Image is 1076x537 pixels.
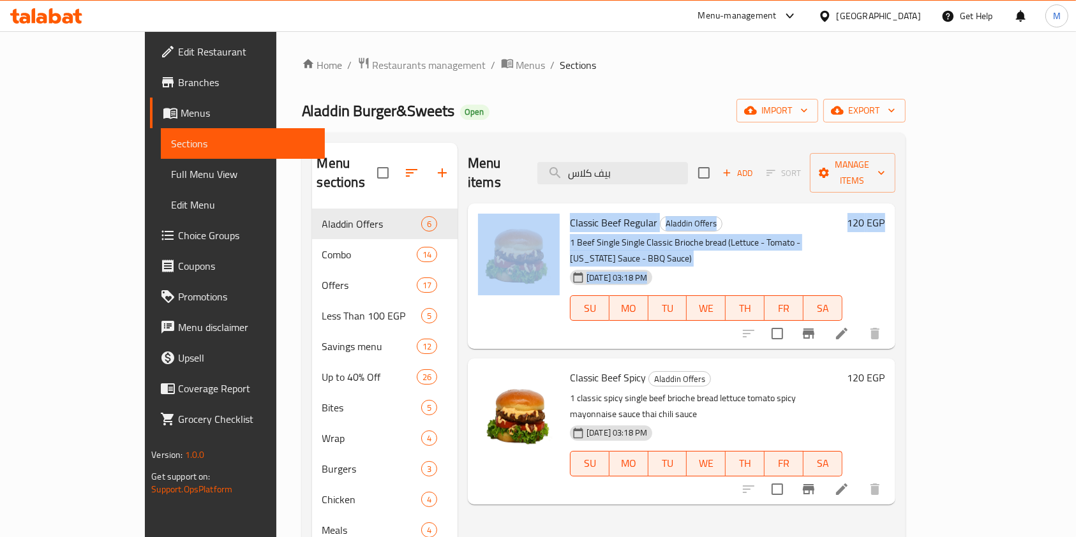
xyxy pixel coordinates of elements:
span: Open [460,107,489,117]
span: Choice Groups [178,228,315,243]
a: Coverage Report [150,373,325,404]
h2: Menu items [468,154,522,192]
div: Aladdin Offers [648,371,711,386]
button: FR [765,451,803,476]
span: Offers [322,277,417,293]
button: TU [648,295,687,321]
img: Classic Beef Regular [478,214,560,295]
div: Savings menu12 [312,331,458,362]
span: 3 [422,463,437,475]
nav: breadcrumb [302,57,906,73]
span: Branches [178,75,315,90]
li: / [348,57,352,73]
span: Grocery Checklist [178,411,315,427]
span: Aladdin Burger&Sweets [302,96,455,125]
div: items [421,492,437,507]
button: SA [803,451,842,476]
div: items [421,430,437,446]
img: Classic Beef Spicy [478,369,560,450]
span: 26 [417,371,437,383]
span: TU [654,454,682,473]
span: 17 [417,279,437,291]
span: Select section [691,159,717,186]
span: FR [770,299,798,318]
div: Bites5 [312,392,458,423]
button: MO [609,295,648,321]
span: Edit Menu [171,197,315,212]
span: 4 [422,494,437,506]
div: items [421,400,437,415]
div: Less Than 100 EGP5 [312,300,458,331]
span: TU [654,299,682,318]
div: Wrap [322,430,421,446]
button: Add section [427,158,458,188]
div: Open [460,105,489,120]
a: Promotions [150,281,325,312]
h6: 120 EGP [848,214,885,232]
span: Edit Restaurant [178,44,315,59]
button: FR [765,295,803,321]
a: Menu disclaimer [150,312,325,342]
span: 5 [422,402,437,414]
span: Burgers [322,461,421,476]
span: Select section first [758,163,810,183]
li: / [491,57,496,73]
span: [DATE] 03:18 PM [581,272,652,284]
span: Add [721,166,755,180]
li: / [551,57,555,73]
div: items [417,339,437,354]
span: Chicken [322,492,421,507]
a: Upsell [150,342,325,373]
div: Menu-management [698,8,777,24]
div: items [421,461,437,476]
span: FR [770,454,798,473]
a: Edit menu item [834,482,849,497]
a: Branches [150,67,325,98]
span: Coverage Report [178,381,315,396]
button: Branch-specific-item [793,318,824,349]
div: [GEOGRAPHIC_DATA] [837,9,921,23]
span: TH [731,299,759,318]
div: Offers17 [312,270,458,300]
span: Upsell [178,350,315,365]
span: Aladdin Offers [661,216,722,231]
div: Aladdin Offers [660,216,722,232]
span: Select all sections [370,159,396,186]
a: Menus [501,57,546,73]
a: Restaurants management [357,57,486,73]
span: Version: [151,446,183,463]
span: Manage items [820,157,885,189]
div: items [421,216,437,232]
span: 1.0.0 [185,446,205,463]
span: 14 [417,249,437,261]
div: items [417,277,437,293]
span: Less Than 100 EGP [322,308,421,323]
div: Bites [322,400,421,415]
button: export [823,99,906,122]
button: TU [648,451,687,476]
p: 1 classic spicy single beef brioche bread lettuce tomato spicy mayonnaise sauce thai chili sauce [570,390,842,422]
span: Menus [181,105,315,121]
span: Select to update [764,320,791,347]
button: WE [687,295,726,321]
span: Full Menu View [171,166,315,182]
span: Classic Beef Spicy [570,368,646,387]
span: WE [692,299,721,318]
div: items [421,308,437,323]
span: Select to update [764,476,791,503]
button: delete [860,474,890,504]
span: Up to 40% Off [322,369,417,385]
a: Coupons [150,251,325,281]
div: Savings menu [322,339,417,354]
span: 6 [422,218,437,230]
a: Choice Groups [150,220,325,251]
a: Edit Restaurant [150,36,325,67]
h2: Menu sections [317,154,378,192]
span: Aladdin Offers [649,372,710,386]
span: 12 [417,341,437,353]
div: Up to 40% Off26 [312,362,458,392]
